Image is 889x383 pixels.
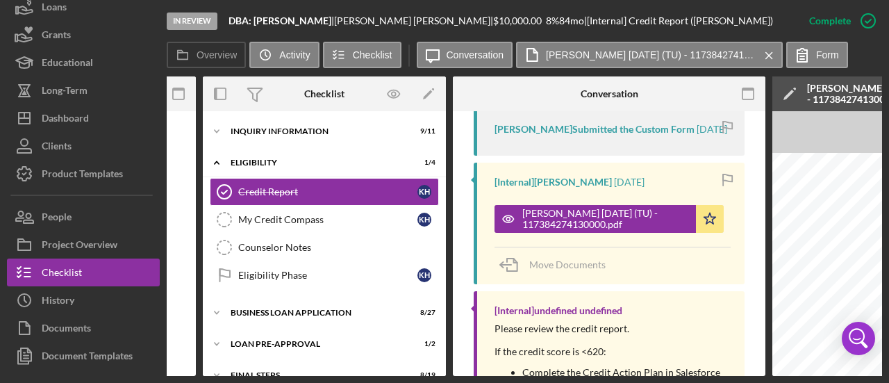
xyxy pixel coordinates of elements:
[42,286,74,318] div: History
[197,49,237,60] label: Overview
[304,88,344,99] div: Checklist
[238,242,438,253] div: Counselor Notes
[42,49,93,80] div: Educational
[229,15,331,26] b: DBA: [PERSON_NAME]
[879,183,882,188] span: 1
[42,203,72,234] div: People
[7,49,160,76] a: Educational
[42,259,82,290] div: Checklist
[334,15,493,26] div: [PERSON_NAME] [PERSON_NAME] |
[495,205,724,233] button: [PERSON_NAME] [DATE] (TU) - 117384274130000.pdf
[42,160,123,191] div: Product Templates
[493,15,546,26] div: $10,000.00
[231,309,401,317] div: BUSINESS LOAN APPLICATION
[559,15,584,26] div: 84 mo
[495,124,695,135] div: [PERSON_NAME] Submitted the Custom Form
[42,314,91,345] div: Documents
[229,15,334,26] div: |
[167,13,217,30] div: In Review
[42,342,133,373] div: Document Templates
[417,268,431,282] div: K H
[809,7,851,35] div: Complete
[798,155,826,161] span: INQUIRIES
[7,314,160,342] button: Documents
[495,177,612,188] div: [Internal] [PERSON_NAME]
[42,76,88,108] div: Long-Term
[584,15,773,26] div: | [Internal] Credit Report ([PERSON_NAME])
[879,169,882,174] span: 0
[495,346,731,357] div: If the credit score is <620:
[804,169,842,174] span: Elim Same Day
[447,49,504,60] label: Conversation
[210,234,439,261] a: Counselor Notes
[495,305,622,316] div: [Internal] undefined undefined
[167,42,246,68] button: Overview
[614,177,645,188] time: 2025-08-06 15:49
[529,259,606,270] span: Move Documents
[417,185,431,199] div: K H
[210,261,439,289] a: Eligibility PhaseKH
[231,340,401,348] div: LOAN PRE-APPROVAL
[410,340,435,348] div: 1 / 2
[353,49,392,60] label: Checklist
[210,178,439,206] a: Credit ReportKH
[410,127,435,136] div: 9 / 11
[879,176,882,181] span: 3
[238,214,417,225] div: My Credit Compass
[801,206,835,211] span: Oldest Trade:
[546,15,559,26] div: 8 %
[842,322,875,355] div: Open Intercom Messenger
[279,49,310,60] label: Activity
[806,255,808,261] span: 1
[581,88,638,99] div: Conversation
[879,162,882,168] span: 3
[323,42,401,68] button: Checklist
[7,132,160,160] button: Clients
[249,42,319,68] button: Activity
[7,21,160,49] button: Grants
[495,323,731,334] div: Please review the credit report.
[231,158,401,167] div: ELIGIBILITY
[846,206,860,211] span: 08/10
[410,158,435,167] div: 1 / 4
[210,206,439,234] a: My Credit CompassKH
[7,76,160,104] button: Long-Term
[7,259,160,286] button: Checklist
[7,342,160,370] button: Document Templates
[804,183,854,188] span: New Trades (6 mos)
[817,243,833,249] span: Name
[522,208,689,230] div: [PERSON_NAME] [DATE] (TU) - 117384274130000.pdf
[7,231,160,259] button: Project Overview
[417,213,431,227] div: K H
[798,243,814,249] span: Item #
[42,104,89,136] div: Dashboard
[516,42,783,68] button: [PERSON_NAME] [DATE] (TU) - 117384274130000.pdf
[238,186,417,197] div: Credit Report
[410,371,435,380] div: 8 / 19
[786,42,848,68] button: Form
[7,104,160,132] button: Dashboard
[42,21,71,52] div: Grants
[795,7,882,35] button: Complete
[7,203,160,231] button: People
[546,49,754,60] label: [PERSON_NAME] [DATE] (TU) - 117384274130000.pdf
[42,231,117,262] div: Project Overview
[231,371,401,380] div: FINAL STEPS
[417,42,513,68] button: Conversation
[42,132,72,163] div: Clients
[238,270,417,281] div: Eligibility Phase
[804,162,841,168] span: 12-month Total
[7,286,160,314] button: History
[817,255,863,261] span: [PERSON_NAME]
[231,127,401,136] div: INQUIRY INFORMATION
[816,49,839,60] label: Form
